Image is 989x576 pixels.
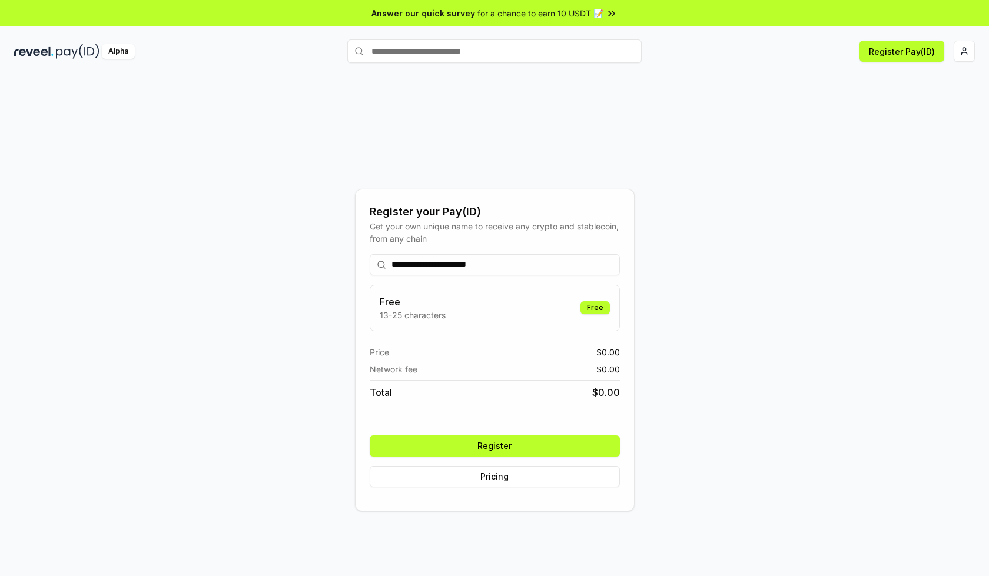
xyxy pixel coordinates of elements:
span: $ 0.00 [596,346,620,358]
span: Total [370,385,392,399]
span: $ 0.00 [596,363,620,375]
span: Price [370,346,389,358]
h3: Free [380,295,446,309]
span: for a chance to earn 10 USDT 📝 [477,7,603,19]
div: Alpha [102,44,135,59]
p: 13-25 characters [380,309,446,321]
div: Get your own unique name to receive any crypto and stablecoin, from any chain [370,220,620,245]
span: $ 0.00 [592,385,620,399]
span: Answer our quick survey [371,7,475,19]
button: Pricing [370,466,620,487]
img: reveel_dark [14,44,54,59]
button: Register Pay(ID) [859,41,944,62]
span: Network fee [370,363,417,375]
button: Register [370,435,620,457]
img: pay_id [56,44,99,59]
div: Register your Pay(ID) [370,204,620,220]
div: Free [580,301,610,314]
